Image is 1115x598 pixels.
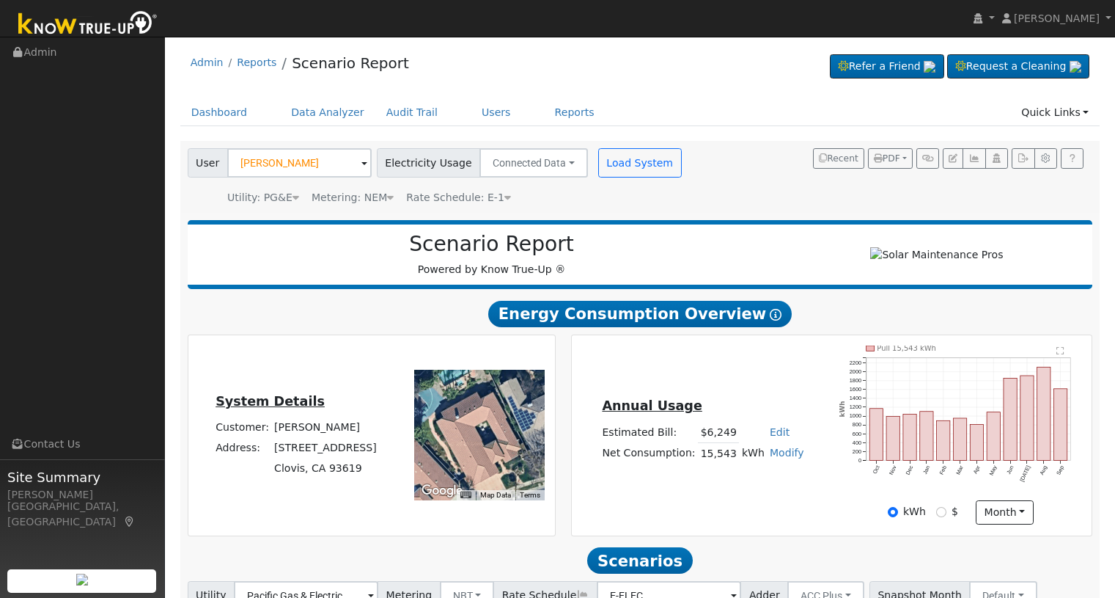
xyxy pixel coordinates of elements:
[888,507,898,517] input: kWh
[850,386,861,393] text: 1600
[406,192,511,203] span: Alias: HE1
[886,417,899,461] rect: onclick=""
[1056,346,1064,355] text: 
[598,148,682,178] button: Load System
[1039,464,1049,476] text: Aug
[770,426,790,438] a: Edit
[312,190,394,205] div: Metering: NEM
[770,447,804,459] a: Modify
[460,490,471,500] button: Keyboard shortcuts
[488,301,792,327] span: Energy Consumption Overview
[963,148,985,169] button: Multi-Series Graph
[195,232,789,277] div: Powered by Know True-Up ®
[698,422,739,443] td: $6,249
[976,500,1034,525] button: month
[272,459,380,479] td: Clovis, CA 93619
[954,418,967,461] rect: onclick=""
[853,422,861,429] text: 800
[237,56,276,68] a: Reports
[418,481,466,500] img: Google
[213,417,272,438] td: Customer:
[471,99,522,126] a: Users
[1014,12,1100,24] span: [PERSON_NAME]
[938,464,948,475] text: Feb
[985,148,1008,169] button: Login As
[191,56,224,68] a: Admin
[853,448,861,455] text: 200
[1012,148,1034,169] button: Export Interval Data
[874,153,900,164] span: PDF
[123,516,136,528] a: Map
[76,574,88,586] img: retrieve
[272,417,380,438] td: [PERSON_NAME]
[936,507,946,517] input: $
[216,394,325,409] u: System Details
[587,547,692,574] span: Scenarios
[213,438,272,459] td: Address:
[227,190,299,205] div: Utility: PG&E
[272,438,380,459] td: [STREET_ADDRESS]
[952,504,958,519] label: $
[1020,376,1034,461] rect: onclick=""
[943,148,963,169] button: Edit User
[924,61,935,73] img: retrieve
[7,467,157,487] span: Site Summary
[903,504,926,519] label: kWh
[11,8,165,41] img: Know True-Up
[1061,148,1083,169] a: Help Link
[853,431,861,437] text: 600
[850,368,861,375] text: 2000
[1010,99,1100,126] a: Quick Links
[1004,379,1017,461] rect: onclick=""
[850,360,861,366] text: 2200
[877,344,937,352] text: Pull 15,543 kWh
[830,54,944,79] a: Refer a Friend
[1056,464,1066,476] text: Sep
[1006,464,1015,475] text: Jun
[920,412,933,461] rect: onclick=""
[905,464,915,476] text: Dec
[903,415,916,461] rect: onclick=""
[739,443,767,464] td: kWh
[600,422,698,443] td: Estimated Bill:
[839,401,847,417] text: kWh
[188,148,228,178] span: User
[921,464,931,475] text: Jan
[850,395,861,401] text: 1400
[600,443,698,464] td: Net Consumption:
[947,54,1089,79] a: Request a Cleaning
[955,464,965,476] text: Mar
[869,409,883,461] rect: onclick=""
[937,420,950,460] rect: onclick=""
[987,412,1000,461] rect: onclick=""
[888,464,898,476] text: Nov
[544,99,606,126] a: Reports
[853,440,861,446] text: 400
[1037,367,1050,460] rect: onclick=""
[180,99,259,126] a: Dashboard
[480,490,511,500] button: Map Data
[227,148,372,178] input: Select a User
[972,464,982,475] text: Apr
[850,412,861,419] text: 1000
[418,481,466,500] a: Open this area in Google Maps (opens a new window)
[872,464,881,475] text: Oct
[7,499,157,530] div: [GEOGRAPHIC_DATA], [GEOGRAPHIC_DATA]
[602,398,702,413] u: Annual Usage
[1070,61,1081,73] img: retrieve
[292,54,409,72] a: Scenario Report
[1019,464,1032,483] text: [DATE]
[870,247,1003,263] img: Solar Maintenance Pros
[377,148,480,178] span: Electricity Usage
[479,148,588,178] button: Connected Data
[7,487,157,503] div: [PERSON_NAME]
[813,148,864,169] button: Recent
[858,457,861,464] text: 0
[988,464,998,477] text: May
[280,99,375,126] a: Data Analyzer
[868,148,913,169] button: PDF
[698,443,739,464] td: 15,543
[202,232,781,257] h2: Scenario Report
[971,425,984,461] rect: onclick=""
[1034,148,1057,169] button: Settings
